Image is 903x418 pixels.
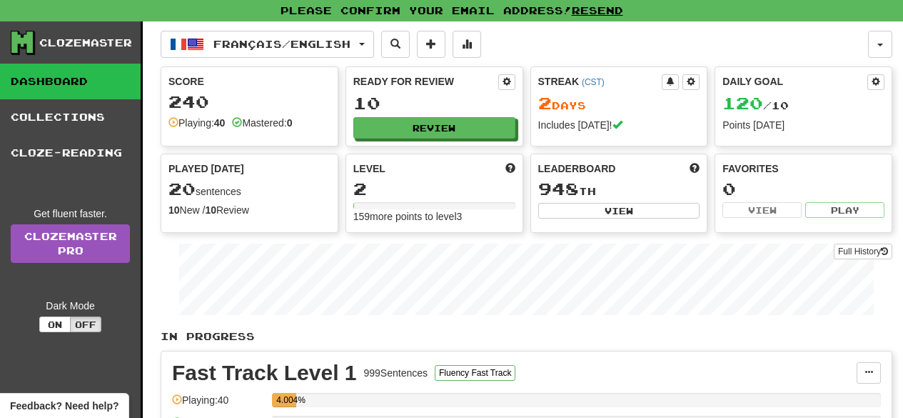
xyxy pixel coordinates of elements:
span: / 10 [722,99,789,111]
div: Favorites [722,161,884,176]
div: 999 Sentences [364,366,428,380]
button: On [39,317,71,332]
div: Ready for Review [353,74,498,89]
div: Clozemaster [39,36,132,50]
span: Leaderboard [538,161,616,176]
a: ClozemasterPro [11,224,130,263]
div: Day s [538,94,700,113]
span: Open feedback widget [10,399,118,413]
div: 240 [168,93,331,111]
div: Score [168,74,331,89]
div: Streak [538,74,662,89]
strong: 10 [205,204,216,216]
span: This week in points, UTC [690,161,700,176]
div: Fast Track Level 1 [172,362,357,384]
div: 10 [353,94,515,112]
div: Points [DATE] [722,118,884,132]
div: 4.004% [276,393,296,407]
strong: 0 [287,117,293,129]
button: Review [353,117,515,139]
div: 0 [722,180,884,198]
button: Play [805,202,884,218]
button: Français/English [161,31,374,58]
button: Add sentence to collection [417,31,445,58]
button: Search sentences [381,31,410,58]
button: Off [70,317,101,332]
div: Includes [DATE]! [538,118,700,132]
span: 948 [538,179,579,199]
a: (CST) [582,77,605,87]
span: Level [353,161,385,176]
button: View [722,202,802,218]
div: sentences [168,180,331,199]
span: Played [DATE] [168,161,244,176]
div: th [538,180,700,199]
span: 120 [722,93,763,113]
div: New / Review [168,203,331,217]
strong: 10 [168,204,180,216]
div: Playing: [168,116,225,130]
strong: 40 [214,117,226,129]
a: Resend [572,4,623,16]
button: More stats [453,31,481,58]
span: 2 [538,93,552,113]
span: Français / English [213,38,350,50]
div: Playing: 40 [172,393,265,417]
button: Full History [834,244,892,259]
div: 159 more points to level 3 [353,209,515,224]
p: In Progress [161,329,892,344]
div: 2 [353,180,515,198]
div: Dark Mode [11,299,130,313]
span: 20 [168,179,196,199]
button: View [538,203,700,219]
button: Fluency Fast Track [435,365,515,381]
div: Mastered: [232,116,292,130]
span: Score more points to level up [505,161,515,176]
div: Daily Goal [722,74,867,90]
div: Get fluent faster. [11,206,130,221]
